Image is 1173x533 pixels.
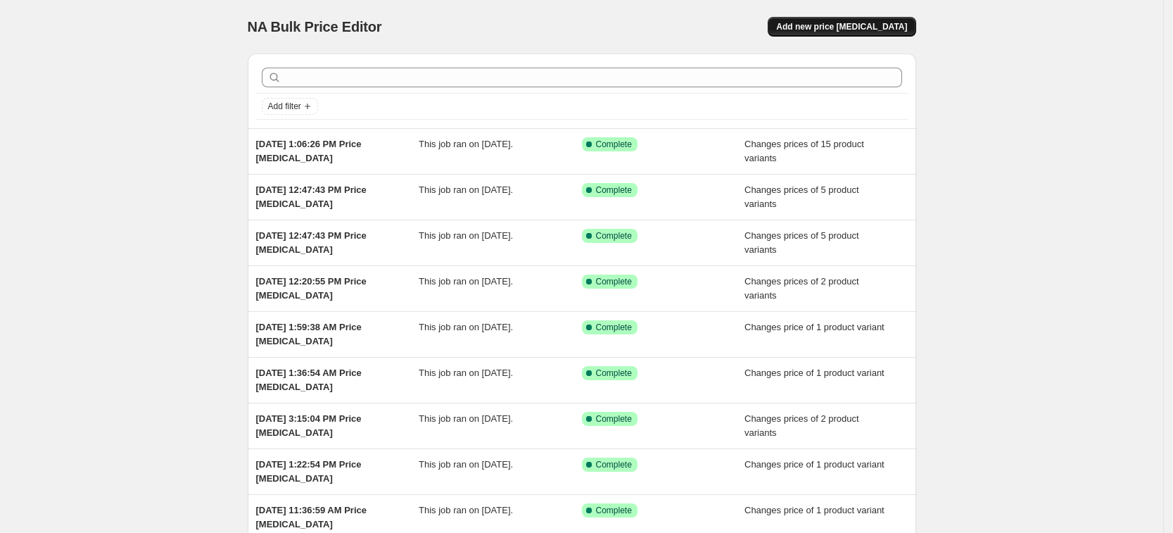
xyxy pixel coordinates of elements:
[744,230,859,255] span: Changes prices of 5 product variants
[419,368,513,378] span: This job ran on [DATE].
[419,413,513,424] span: This job ran on [DATE].
[262,98,318,115] button: Add filter
[419,139,513,149] span: This job ran on [DATE].
[419,276,513,287] span: This job ran on [DATE].
[248,19,382,35] span: NA Bulk Price Editor
[419,230,513,241] span: This job ran on [DATE].
[596,184,632,196] span: Complete
[256,368,362,392] span: [DATE] 1:36:54 AM Price [MEDICAL_DATA]
[744,276,859,301] span: Changes prices of 2 product variants
[744,368,884,378] span: Changes price of 1 product variant
[776,21,907,32] span: Add new price [MEDICAL_DATA]
[419,322,513,332] span: This job ran on [DATE].
[596,505,632,516] span: Complete
[596,322,632,333] span: Complete
[596,459,632,470] span: Complete
[256,230,367,255] span: [DATE] 12:47:43 PM Price [MEDICAL_DATA]
[256,413,362,438] span: [DATE] 3:15:04 PM Price [MEDICAL_DATA]
[744,139,864,163] span: Changes prices of 15 product variants
[256,139,362,163] span: [DATE] 1:06:26 PM Price [MEDICAL_DATA]
[256,184,367,209] span: [DATE] 12:47:43 PM Price [MEDICAL_DATA]
[596,413,632,425] span: Complete
[744,505,884,515] span: Changes price of 1 product variant
[744,459,884,470] span: Changes price of 1 product variant
[744,413,859,438] span: Changes prices of 2 product variants
[596,139,632,150] span: Complete
[744,322,884,332] span: Changes price of 1 product variant
[268,101,301,112] span: Add filter
[256,459,362,484] span: [DATE] 1:22:54 PM Price [MEDICAL_DATA]
[419,505,513,515] span: This job ran on [DATE].
[596,368,632,379] span: Complete
[596,230,632,242] span: Complete
[744,184,859,209] span: Changes prices of 5 product variants
[596,276,632,287] span: Complete
[768,17,915,37] button: Add new price [MEDICAL_DATA]
[256,505,367,529] span: [DATE] 11:36:59 AM Price [MEDICAL_DATA]
[256,322,362,346] span: [DATE] 1:59:38 AM Price [MEDICAL_DATA]
[419,184,513,195] span: This job ran on [DATE].
[256,276,367,301] span: [DATE] 12:20:55 PM Price [MEDICAL_DATA]
[419,459,513,470] span: This job ran on [DATE].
